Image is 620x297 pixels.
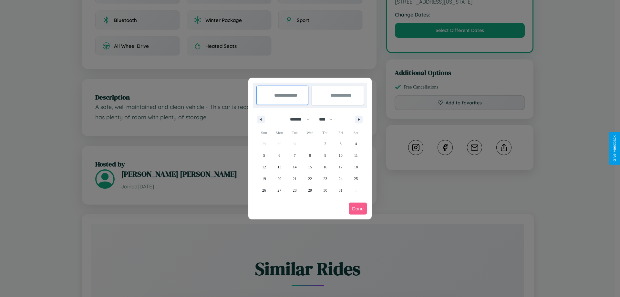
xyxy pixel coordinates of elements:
span: Tue [287,128,302,138]
span: 19 [262,173,266,185]
button: Done [349,203,367,215]
button: 5 [256,150,272,161]
button: 29 [302,185,317,196]
span: 14 [293,161,297,173]
span: Sat [348,128,364,138]
span: 3 [340,138,342,150]
span: 31 [339,185,343,196]
button: 11 [348,150,364,161]
button: 14 [287,161,302,173]
div: Give Feedback [612,135,617,162]
button: 25 [348,173,364,185]
span: Mon [272,128,287,138]
span: Sun [256,128,272,138]
button: 20 [272,173,287,185]
button: 10 [333,150,348,161]
button: 9 [318,150,333,161]
span: 21 [293,173,297,185]
button: 23 [318,173,333,185]
span: 6 [278,150,280,161]
span: 25 [354,173,358,185]
button: 3 [333,138,348,150]
button: 13 [272,161,287,173]
button: 22 [302,173,317,185]
span: 4 [355,138,357,150]
button: 12 [256,161,272,173]
button: 2 [318,138,333,150]
button: 1 [302,138,317,150]
button: 28 [287,185,302,196]
span: 28 [293,185,297,196]
button: 6 [272,150,287,161]
span: 23 [323,173,327,185]
button: 31 [333,185,348,196]
span: 29 [308,185,312,196]
span: 30 [323,185,327,196]
button: 7 [287,150,302,161]
span: 8 [309,150,311,161]
button: 21 [287,173,302,185]
span: 20 [277,173,281,185]
span: 10 [339,150,343,161]
button: 26 [256,185,272,196]
span: 15 [308,161,312,173]
span: 26 [262,185,266,196]
span: 27 [277,185,281,196]
button: 17 [333,161,348,173]
span: 17 [339,161,343,173]
span: 5 [263,150,265,161]
span: 24 [339,173,343,185]
span: 12 [262,161,266,173]
button: 19 [256,173,272,185]
button: 24 [333,173,348,185]
span: Thu [318,128,333,138]
span: Fri [333,128,348,138]
span: 18 [354,161,358,173]
button: 30 [318,185,333,196]
span: 7 [294,150,296,161]
span: 11 [354,150,358,161]
button: 8 [302,150,317,161]
button: 16 [318,161,333,173]
button: 18 [348,161,364,173]
button: 27 [272,185,287,196]
button: 15 [302,161,317,173]
span: Wed [302,128,317,138]
button: 4 [348,138,364,150]
span: 1 [309,138,311,150]
span: 9 [324,150,326,161]
span: 22 [308,173,312,185]
span: 13 [277,161,281,173]
span: 2 [324,138,326,150]
span: 16 [323,161,327,173]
